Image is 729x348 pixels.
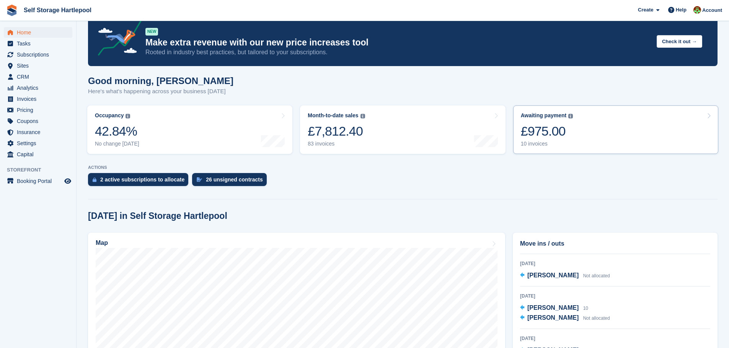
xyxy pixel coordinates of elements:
div: [DATE] [520,260,710,267]
p: Rooted in industry best practices, but tailored to your subscriptions. [145,48,651,57]
span: Create [638,6,653,14]
div: Occupancy [95,112,124,119]
span: Storefront [7,166,76,174]
span: CRM [17,71,63,82]
h2: Move ins / outs [520,239,710,248]
a: Occupancy 42.84% No change [DATE] [87,105,292,154]
a: [PERSON_NAME] Not allocated [520,271,610,281]
a: menu [4,27,72,38]
span: Not allocated [583,273,610,278]
span: Account [702,6,722,14]
img: price-adjustments-announcement-icon-8257ccfd72463d97f412b2fc003d46551f7dbcb40ab6d574587a9cd5c0d94... [91,15,145,58]
img: stora-icon-8386f47178a22dfd0bd8f6a31ec36ba5ce8667c1dd55bd0f319d3a0aa187defe.svg [6,5,18,16]
span: Help [676,6,687,14]
a: menu [4,105,72,115]
span: Settings [17,138,63,149]
a: menu [4,176,72,186]
a: menu [4,71,72,82]
span: [PERSON_NAME] [527,314,579,321]
div: Month-to-date sales [308,112,358,119]
div: 26 unsigned contracts [206,176,263,183]
a: menu [4,38,72,49]
span: [PERSON_NAME] [527,272,579,278]
span: [PERSON_NAME] [527,304,579,311]
img: contract_signature_icon-13c848040528278c33f63329250d36e43548de30e8caae1d1a13099fd9432cc5.svg [197,177,202,182]
div: [DATE] [520,335,710,342]
a: 26 unsigned contracts [192,173,271,190]
a: [PERSON_NAME] Not allocated [520,313,610,323]
span: Capital [17,149,63,160]
a: menu [4,83,72,93]
p: ACTIONS [88,165,718,170]
div: NEW [145,28,158,36]
a: Self Storage Hartlepool [21,4,95,16]
img: Woods Removals [693,6,701,14]
a: menu [4,116,72,126]
a: Awaiting payment £975.00 10 invoices [513,105,718,154]
span: Analytics [17,83,63,93]
span: Sites [17,60,63,71]
span: Invoices [17,94,63,104]
h2: Map [96,240,108,246]
a: menu [4,60,72,71]
div: £7,812.40 [308,123,365,139]
div: 42.84% [95,123,139,139]
a: menu [4,94,72,104]
img: icon-info-grey-7440780725fd019a000dd9b08b2336e03edf1995a4989e88bcd33f0948082b44.svg [126,114,130,118]
p: Here's what's happening across your business [DATE] [88,87,233,96]
span: Home [17,27,63,38]
div: 83 invoices [308,141,365,147]
img: icon-info-grey-7440780725fd019a000dd9b08b2336e03edf1995a4989e88bcd33f0948082b44.svg [360,114,365,118]
img: icon-info-grey-7440780725fd019a000dd9b08b2336e03edf1995a4989e88bcd33f0948082b44.svg [568,114,573,118]
div: 2 active subscriptions to allocate [100,176,184,183]
div: 10 invoices [521,141,573,147]
h2: [DATE] in Self Storage Hartlepool [88,211,227,221]
a: menu [4,127,72,138]
img: active_subscription_to_allocate_icon-d502201f5373d7db506a760aba3b589e785aa758c864c3986d89f69b8ff3... [93,177,96,182]
span: Subscriptions [17,49,63,60]
a: 2 active subscriptions to allocate [88,173,192,190]
p: Make extra revenue with our new price increases tool [145,37,651,48]
span: 10 [583,306,588,311]
a: menu [4,138,72,149]
div: Awaiting payment [521,112,567,119]
span: Tasks [17,38,63,49]
a: Month-to-date sales £7,812.40 83 invoices [300,105,505,154]
div: No change [DATE] [95,141,139,147]
span: Pricing [17,105,63,115]
button: Check it out → [657,35,702,48]
a: [PERSON_NAME] 10 [520,303,588,313]
h1: Good morning, [PERSON_NAME] [88,76,233,86]
div: £975.00 [521,123,573,139]
span: Booking Portal [17,176,63,186]
span: Insurance [17,127,63,138]
span: Coupons [17,116,63,126]
a: Preview store [63,176,72,186]
span: Not allocated [583,316,610,321]
div: [DATE] [520,293,710,299]
a: menu [4,149,72,160]
a: menu [4,49,72,60]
